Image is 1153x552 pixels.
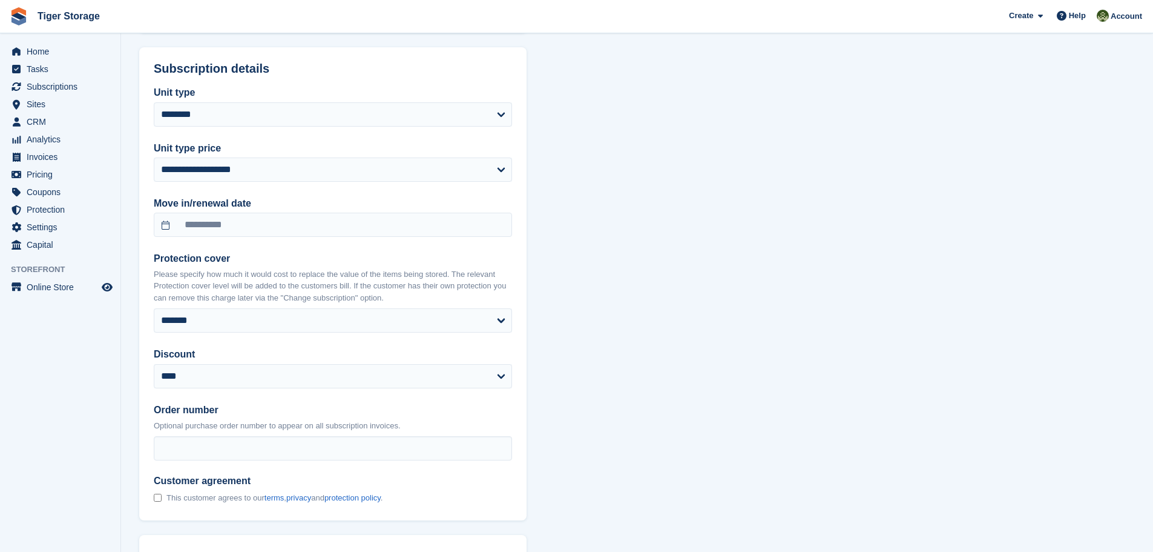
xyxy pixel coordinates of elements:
a: menu [6,43,114,60]
span: Sites [27,96,99,113]
span: Storefront [11,264,120,276]
label: Order number [154,403,512,417]
span: CRM [27,113,99,130]
a: menu [6,236,114,253]
p: Please specify how much it would cost to replace the value of the items being stored. The relevan... [154,268,512,304]
a: menu [6,96,114,113]
span: Tasks [27,61,99,78]
span: Coupons [27,184,99,201]
span: Create [1009,10,1033,22]
label: Protection cover [154,251,512,266]
a: menu [6,131,114,148]
img: stora-icon-8386f47178a22dfd0bd8f6a31ec36ba5ce8667c1dd55bd0f319d3a0aa187defe.svg [10,7,28,25]
img: Matthew Ellwood [1097,10,1109,22]
span: Capital [27,236,99,253]
a: terms [264,493,284,502]
a: Preview store [100,280,114,294]
a: menu [6,148,114,165]
input: Customer agreement This customer agrees to ourterms,privacyandprotection policy. [154,494,162,502]
span: Protection [27,201,99,218]
span: Pricing [27,166,99,183]
span: Subscriptions [27,78,99,95]
a: menu [6,61,114,78]
span: Settings [27,219,99,236]
h2: Subscription details [154,62,512,76]
span: Help [1069,10,1086,22]
a: menu [6,219,114,236]
a: protection policy [324,493,381,502]
span: Invoices [27,148,99,165]
span: This customer agrees to our , and . [166,493,383,503]
label: Unit type [154,85,512,100]
span: Account [1111,10,1142,22]
label: Move in/renewal date [154,196,512,211]
a: menu [6,78,114,95]
p: Optional purchase order number to appear on all subscription invoices. [154,420,512,432]
span: Analytics [27,131,99,148]
span: Online Store [27,279,99,296]
span: Customer agreement [154,475,383,487]
a: menu [6,279,114,296]
a: privacy [286,493,311,502]
a: Tiger Storage [33,6,105,26]
a: menu [6,201,114,218]
a: menu [6,184,114,201]
span: Home [27,43,99,60]
a: menu [6,166,114,183]
label: Discount [154,347,512,362]
label: Unit type price [154,141,512,156]
a: menu [6,113,114,130]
